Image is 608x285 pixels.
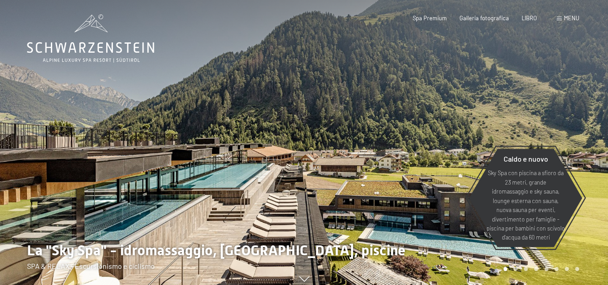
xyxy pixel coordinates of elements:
div: Pagina Carosello 1 (Diapositiva corrente) [504,267,508,271]
div: Pagina 8 della giostra [575,267,579,271]
div: Carosello Pagina 7 [565,267,569,271]
div: Pagina 4 del carosello [534,267,538,271]
font: Sky Spa con piscina a sfioro da 23 metri, grande idromassaggio e sky sauna, lounge esterna con sa... [486,169,565,241]
div: Pagina 6 della giostra [555,267,559,271]
div: Pagina 5 della giostra [545,267,549,271]
div: Carosello Pagina 2 [513,267,518,271]
a: Spa Premium [413,14,447,22]
font: Caldo e nuovo [504,154,548,163]
div: Pagina 3 della giostra [524,267,528,271]
a: Caldo e nuovo Sky Spa con piscina a sfioro da 23 metri, grande idromassaggio e sky sauna, lounge ... [468,149,583,248]
div: Paginazione carosello [500,267,579,271]
a: LIBRO [522,14,537,22]
font: menu [564,14,579,22]
a: Galleria fotografica [459,14,509,22]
